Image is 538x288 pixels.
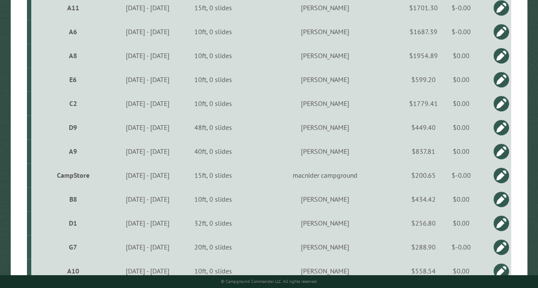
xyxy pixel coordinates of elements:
td: $288.90 [406,235,440,259]
td: [PERSON_NAME] [244,20,407,44]
td: $1779.41 [406,91,440,115]
td: $200.65 [406,163,440,187]
td: 40ft, 0 slides [183,139,244,163]
div: [DATE] - [DATE] [114,123,181,132]
div: A11 [35,3,112,12]
td: macnider campground [244,163,407,187]
td: 10ft, 0 slides [183,44,244,68]
td: [PERSON_NAME] [244,235,407,259]
div: [DATE] - [DATE] [114,3,181,12]
td: [PERSON_NAME] [244,68,407,91]
td: 10ft, 0 slides [183,187,244,211]
td: $0.00 [440,211,481,235]
td: $1954.89 [406,44,440,68]
td: $0.00 [440,259,481,283]
td: 10ft, 0 slides [183,259,244,283]
td: $449.40 [406,115,440,139]
div: [DATE] - [DATE] [114,267,181,275]
div: [DATE] - [DATE] [114,171,181,179]
div: [DATE] - [DATE] [114,75,181,84]
td: $0.00 [440,44,481,68]
div: A8 [35,51,112,60]
td: $0.00 [440,115,481,139]
td: [PERSON_NAME] [244,91,407,115]
td: $434.42 [406,187,440,211]
div: CampStore [35,171,112,179]
div: A10 [35,267,112,275]
div: [DATE] - [DATE] [114,195,181,203]
td: $-0.00 [440,235,481,259]
td: 15ft, 0 slides [183,163,244,187]
td: $0.00 [440,187,481,211]
div: E6 [35,75,112,84]
div: [DATE] - [DATE] [114,243,181,251]
div: [DATE] - [DATE] [114,147,181,156]
td: 32ft, 0 slides [183,211,244,235]
td: [PERSON_NAME] [244,187,407,211]
div: A9 [35,147,112,156]
div: D9 [35,123,112,132]
div: [DATE] - [DATE] [114,51,181,60]
div: G7 [35,243,112,251]
td: $599.20 [406,68,440,91]
td: 10ft, 0 slides [183,20,244,44]
div: C2 [35,99,112,108]
td: 20ft, 0 slides [183,235,244,259]
div: [DATE] - [DATE] [114,27,181,36]
td: $558.54 [406,259,440,283]
td: $-0.00 [440,20,481,44]
td: 10ft, 0 slides [183,91,244,115]
div: B8 [35,195,112,203]
td: $837.81 [406,139,440,163]
div: [DATE] - [DATE] [114,99,181,108]
td: $-0.00 [440,163,481,187]
td: $256.80 [406,211,440,235]
div: [DATE] - [DATE] [114,219,181,227]
td: $0.00 [440,139,481,163]
td: [PERSON_NAME] [244,44,407,68]
td: $0.00 [440,91,481,115]
td: [PERSON_NAME] [244,211,407,235]
td: [PERSON_NAME] [244,259,407,283]
small: © Campground Commander LLC. All rights reserved. [221,279,318,284]
td: $0.00 [440,68,481,91]
td: $1687.39 [406,20,440,44]
div: A6 [35,27,112,36]
td: [PERSON_NAME] [244,115,407,139]
td: 10ft, 0 slides [183,68,244,91]
td: 48ft, 0 slides [183,115,244,139]
div: D1 [35,219,112,227]
td: [PERSON_NAME] [244,139,407,163]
